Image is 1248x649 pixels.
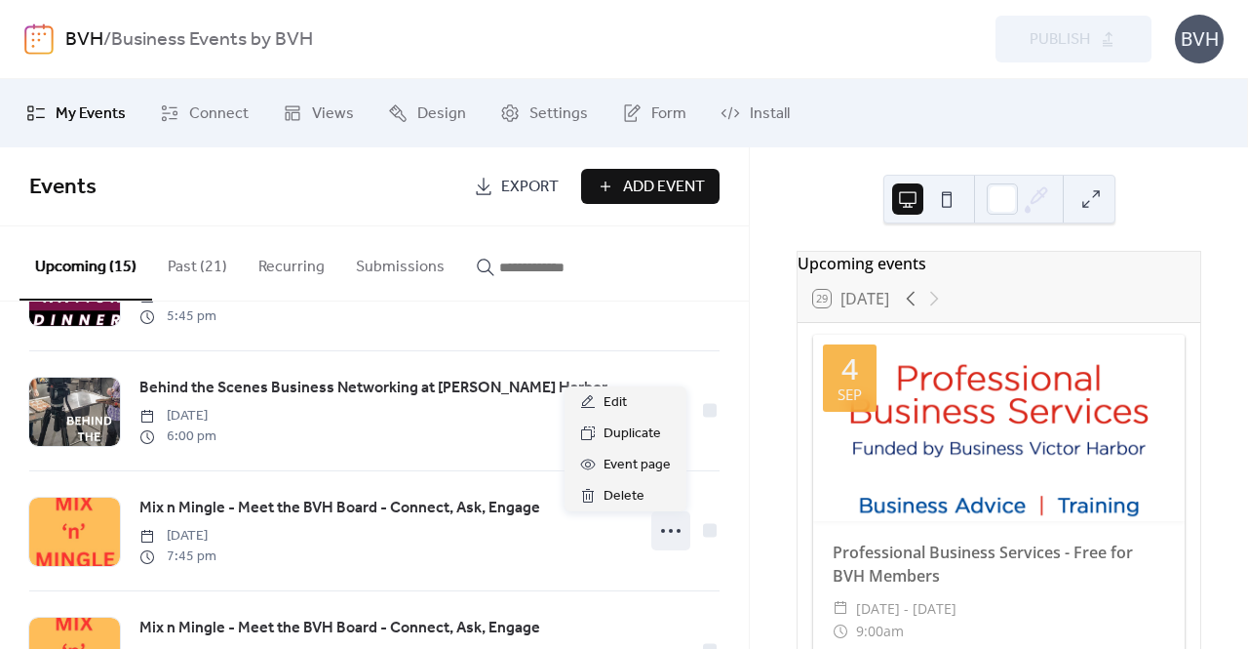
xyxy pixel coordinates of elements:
[833,620,848,643] div: ​
[604,423,661,446] span: Duplicate
[139,526,216,547] span: [DATE]
[604,485,644,508] span: Delete
[501,176,559,199] span: Export
[459,169,573,204] a: Export
[750,102,790,126] span: Install
[24,23,54,55] img: logo
[19,226,152,301] button: Upcoming (15)
[340,226,460,299] button: Submissions
[152,226,243,299] button: Past (21)
[139,406,216,426] span: [DATE]
[798,252,1200,275] div: Upcoming events
[189,102,249,126] span: Connect
[856,597,956,621] span: [DATE] - [DATE]
[139,377,632,400] span: Behind the Scenes Business Networking at [PERSON_NAME] Harbor Motor Company
[139,376,632,401] a: Behind the Scenes Business Networking at [PERSON_NAME] Harbor Motor Company
[833,542,1133,587] a: Professional Business Services - Free for BVH Members
[111,21,313,59] b: Business Events by BVH
[268,87,369,140] a: Views
[139,497,540,520] span: Mix n Mingle - Meet the BVH Board - Connect, Ask, Engage
[417,102,466,126] span: Design
[139,426,216,447] span: 6:00 pm
[856,620,904,643] span: 9:00am
[29,166,97,209] span: Events
[56,102,126,126] span: My Events
[139,617,540,640] span: Mix n Mingle - Meet the BVH Board - Connect, Ask, Engage
[103,21,111,59] b: /
[604,391,627,415] span: Edit
[486,87,603,140] a: Settings
[607,87,701,140] a: Form
[139,547,216,567] span: 7:45 pm
[838,387,862,402] div: Sep
[581,169,720,204] button: Add Event
[706,87,804,140] a: Install
[65,21,103,59] a: BVH
[529,102,588,126] span: Settings
[1175,15,1224,63] div: BVH
[145,87,263,140] a: Connect
[12,87,140,140] a: My Events
[139,616,540,641] a: Mix n Mingle - Meet the BVH Board - Connect, Ask, Engage
[243,226,340,299] button: Recurring
[373,87,481,140] a: Design
[139,306,216,327] span: 5:45 pm
[604,454,671,477] span: Event page
[651,102,686,126] span: Form
[312,102,354,126] span: Views
[139,496,540,521] a: Mix n Mingle - Meet the BVH Board - Connect, Ask, Engage
[623,176,705,199] span: Add Event
[833,597,848,621] div: ​
[841,354,858,384] div: 4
